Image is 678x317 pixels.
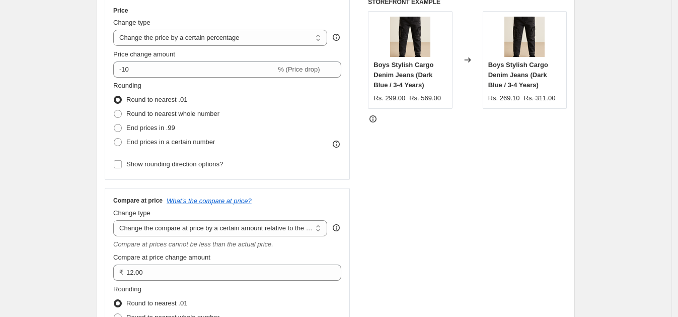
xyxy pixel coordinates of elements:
[126,265,326,281] input: 12.00
[373,61,433,89] span: Boys Stylish Cargo Denim Jeans (Dark Blue / 3-4 Years)
[113,50,175,58] span: Price change amount
[113,253,210,261] span: Compare at price change amount
[113,7,128,15] h3: Price
[126,160,223,168] span: Show rounding direction options?
[119,269,123,276] span: ₹
[113,197,163,205] h3: Compare at price
[126,96,187,103] span: Round to nearest .01
[126,138,215,146] span: End prices in a certain number
[488,61,548,89] span: Boys Stylish Cargo Denim Jeans (Dark Blue / 3-4 Years)
[113,240,273,248] i: Compare at prices cannot be less than the actual price.
[126,124,175,132] span: End prices in .99
[167,197,252,205] button: What's the compare at price?
[113,82,141,89] span: Rounding
[113,209,150,217] span: Change type
[331,223,341,233] div: help
[113,285,141,293] span: Rounding
[113,19,150,26] span: Change type
[126,110,219,117] span: Round to nearest whole number
[113,61,276,78] input: -15
[409,93,441,103] strike: Rs. 569.00
[524,93,556,103] strike: Rs. 311.00
[390,17,430,57] img: jsp133dgry_80x.png
[373,93,405,103] div: Rs. 299.00
[126,299,187,307] span: Round to nearest .01
[331,32,341,42] div: help
[504,17,545,57] img: jsp133dgry_80x.png
[278,66,320,73] span: % (Price drop)
[488,93,520,103] div: Rs. 269.10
